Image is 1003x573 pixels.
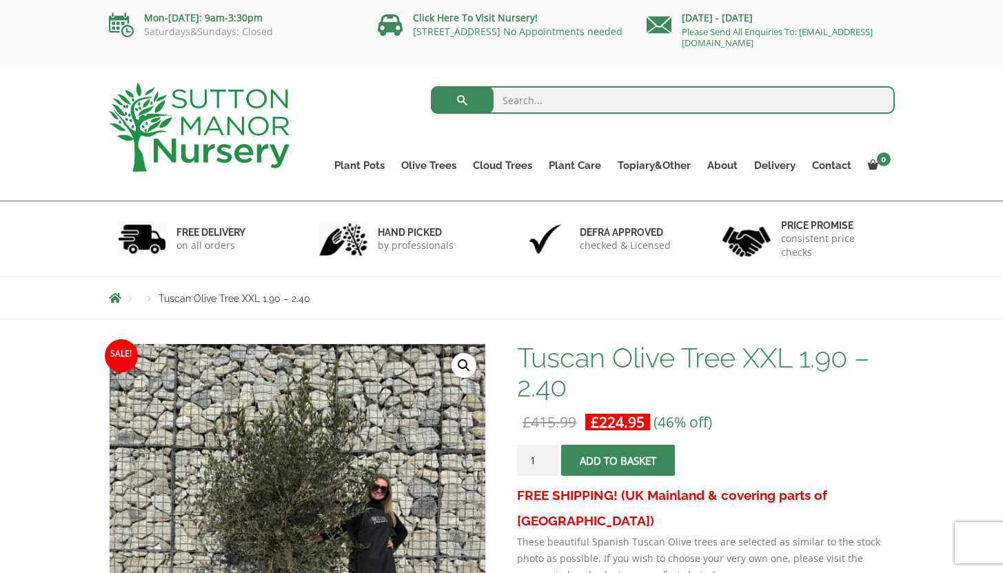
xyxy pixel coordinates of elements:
[860,156,895,175] a: 0
[326,156,393,175] a: Plant Pots
[319,221,367,257] img: 2.jpg
[580,239,671,252] p: checked & Licensed
[591,412,645,432] bdi: 224.95
[176,239,245,252] p: on all orders
[118,221,166,257] img: 1.jpg
[609,156,699,175] a: Topiary&Other
[109,292,895,303] nav: Breadcrumbs
[465,156,540,175] a: Cloud Trees
[378,226,454,239] h6: hand picked
[109,83,290,172] img: logo
[647,10,895,26] p: [DATE] - [DATE]
[699,156,746,175] a: About
[517,343,894,401] h1: Tuscan Olive Tree XXL 1.90 – 2.40
[431,86,895,114] input: Search...
[378,239,454,252] p: by professionals
[561,445,675,476] button: Add to basket
[580,226,671,239] h6: Defra approved
[517,445,558,476] input: Product quantity
[521,221,569,257] img: 3.jpg
[109,26,357,37] p: Saturdays&Sundays: Closed
[722,218,771,260] img: 4.jpg
[781,232,886,259] p: consistent price checks
[105,339,138,372] span: Sale!
[413,11,538,24] a: Click Here To Visit Nursery!
[804,156,860,175] a: Contact
[591,412,599,432] span: £
[781,219,886,232] h6: Price promise
[393,156,465,175] a: Olive Trees
[523,412,531,432] span: £
[517,483,894,534] h3: FREE SHIPPING! (UK Mainland & covering parts of [GEOGRAPHIC_DATA])
[176,226,245,239] h6: FREE DELIVERY
[746,156,804,175] a: Delivery
[413,25,622,38] a: [STREET_ADDRESS] No Appointments needed
[523,412,576,432] bdi: 415.99
[452,353,476,378] a: View full-screen image gallery
[654,412,712,432] span: (46% off)
[159,293,310,304] span: Tuscan Olive Tree XXL 1.90 – 2.40
[540,156,609,175] a: Plant Care
[877,152,891,166] span: 0
[682,26,873,49] a: Please Send All Enquiries To: [EMAIL_ADDRESS][DOMAIN_NAME]
[109,10,357,26] p: Mon-[DATE]: 9am-3:30pm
